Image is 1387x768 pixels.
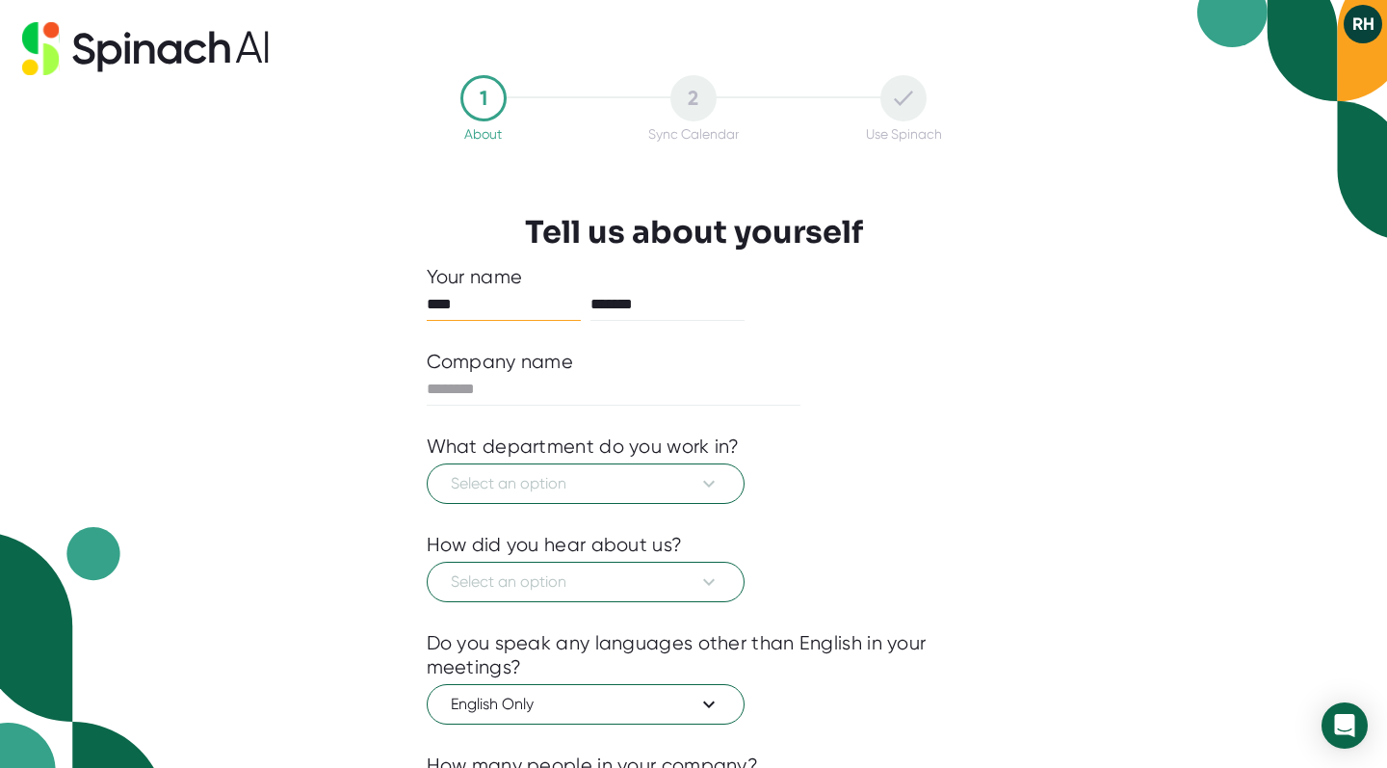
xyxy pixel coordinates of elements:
[1322,702,1368,749] div: Open Intercom Messenger
[427,631,961,679] div: Do you speak any languages other than English in your meetings?
[460,75,507,121] div: 1
[451,472,720,495] span: Select an option
[427,684,745,725] button: English Only
[1344,5,1382,43] button: RH
[427,562,745,602] button: Select an option
[451,693,720,716] span: English Only
[427,265,961,289] div: Your name
[427,463,745,504] button: Select an option
[866,126,942,142] div: Use Spinach
[427,350,574,374] div: Company name
[427,533,683,557] div: How did you hear about us?
[648,126,739,142] div: Sync Calendar
[464,126,502,142] div: About
[451,570,720,594] span: Select an option
[670,75,717,121] div: 2
[525,214,863,251] h3: Tell us about yourself
[427,435,740,459] div: What department do you work in?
